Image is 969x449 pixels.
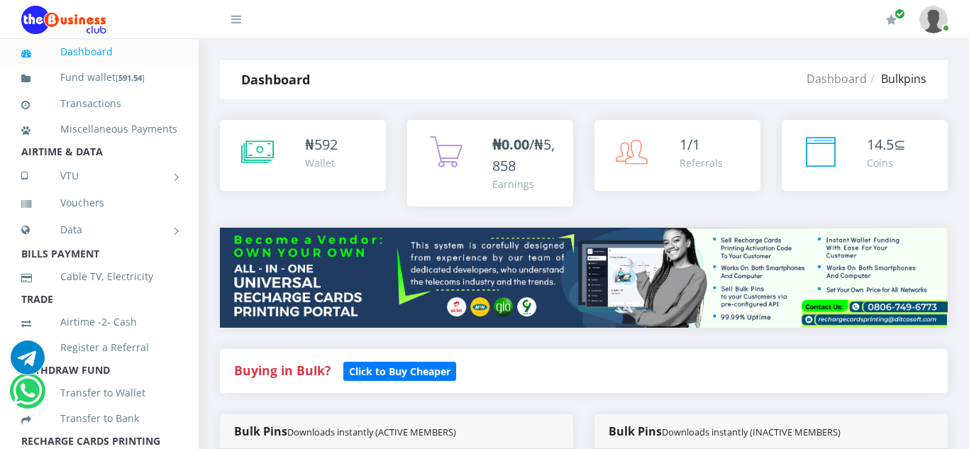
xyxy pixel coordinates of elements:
i: Renew/Upgrade Subscription [886,14,897,26]
a: Data [21,212,177,248]
a: Transfer to Wallet [21,377,177,409]
a: Fund wallet[591.54] [21,61,177,94]
b: Click to Buy Cheaper [349,365,450,378]
a: Transactions [21,87,177,120]
a: Vouchers [21,187,177,219]
span: Renew/Upgrade Subscription [895,9,905,19]
small: Downloads instantly (ACTIVE MEMBERS) [287,426,456,438]
strong: Dashboard [241,71,310,88]
a: 1/1 Referrals [594,120,760,191]
a: Miscellaneous Payments [21,113,177,145]
div: ⊆ [867,134,906,155]
a: Click to Buy Cheaper [343,362,456,379]
a: Chat for support [13,384,42,408]
div: Referrals [680,155,723,170]
a: Dashboard [807,71,867,87]
div: ₦ [305,134,338,155]
strong: Bulk Pins [234,423,456,439]
a: Cable TV, Electricity [21,260,177,293]
strong: Buying in Bulk? [234,362,331,379]
span: 1/1 [680,135,700,154]
a: VTU [21,158,177,194]
img: User [919,6,948,33]
div: Coins [867,155,906,170]
span: 592 [314,135,338,154]
small: Downloads instantly (INACTIVE MEMBERS) [662,426,841,438]
div: Earnings [492,177,559,192]
span: /₦5,858 [492,135,555,175]
img: Logo [21,6,106,34]
li: Bulkpins [867,70,926,87]
a: Dashboard [21,35,177,68]
small: [ ] [116,72,145,83]
div: Wallet [305,155,338,170]
a: Airtime -2- Cash [21,306,177,338]
img: multitenant_rcp.png [220,228,948,328]
b: 591.54 [118,72,142,83]
a: ₦0.00/₦5,858 Earnings [407,120,573,206]
a: Register a Referral [21,331,177,364]
a: Transfer to Bank [21,402,177,435]
a: Chat for support [11,351,45,375]
span: 14.5 [867,135,894,154]
a: ₦592 Wallet [220,120,386,191]
b: ₦0.00 [492,135,529,154]
strong: Bulk Pins [609,423,841,439]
